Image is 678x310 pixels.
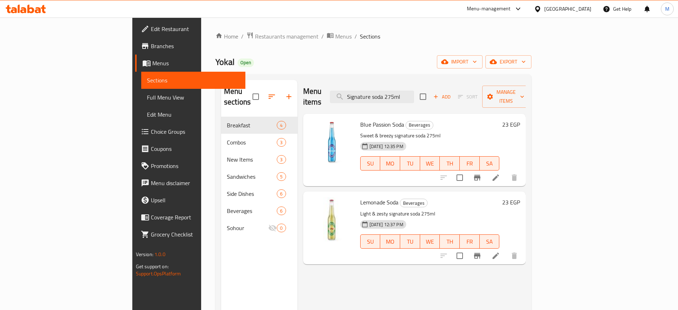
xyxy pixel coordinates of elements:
button: TH [440,156,460,171]
button: Add [430,91,453,102]
span: Promotions [151,162,240,170]
button: export [485,55,531,68]
span: New Items [227,155,277,164]
input: search [330,91,414,103]
span: Edit Menu [147,110,240,119]
span: SA [483,158,497,169]
span: Branches [151,42,240,50]
a: Menus [135,55,245,72]
span: export [491,57,526,66]
div: Beverages [406,121,433,129]
a: Support.OpsPlatform [136,269,181,278]
div: Menu-management [467,5,511,13]
span: Beverages [406,121,433,129]
button: Add section [280,88,297,105]
span: Sections [147,76,240,85]
button: FR [460,234,480,249]
a: Grocery Checklist [135,226,245,243]
span: TH [443,158,457,169]
a: Edit menu item [491,173,500,182]
span: Menus [152,59,240,67]
a: Sections [141,72,245,89]
span: Breakfast [227,121,277,129]
div: Beverages6 [221,202,297,219]
a: Branches [135,37,245,55]
div: New Items3 [221,151,297,168]
h2: Menu items [303,86,322,107]
span: Select section [416,89,430,104]
span: 3 [277,139,285,146]
div: Sohour [227,224,268,232]
span: SU [363,158,378,169]
a: Restaurants management [246,32,318,41]
div: Sohour0 [221,219,297,237]
span: TU [403,237,417,247]
div: Breakfast4 [221,117,297,134]
a: Coverage Report [135,209,245,226]
span: Coupons [151,144,240,153]
span: 4 [277,122,285,129]
span: Add item [430,91,453,102]
div: items [277,172,286,181]
span: Menus [335,32,352,41]
span: [DATE] 12:37 PM [367,221,406,228]
h6: 23 EGP [502,197,520,207]
a: Full Menu View [141,89,245,106]
span: Sections [360,32,380,41]
span: 1.0.0 [154,250,165,259]
button: MO [380,156,400,171]
img: Blue Passion Soda [309,120,355,165]
span: SU [363,237,378,247]
span: Select to update [452,170,467,185]
button: FR [460,156,480,171]
button: SU [360,156,381,171]
div: items [277,138,286,147]
span: 0 [277,225,285,232]
span: Lemonade Soda [360,197,398,208]
span: Choice Groups [151,127,240,136]
button: SU [360,234,381,249]
span: Select all sections [248,89,263,104]
span: Version: [136,250,153,259]
span: WE [423,237,437,247]
a: Menus [327,32,352,41]
nav: breadcrumb [215,32,531,41]
span: Open [238,60,254,66]
img: Lemonade Soda [309,197,355,243]
span: Add [432,93,452,101]
span: FR [463,237,477,247]
button: WE [420,234,440,249]
span: TH [443,237,457,247]
button: TH [440,234,460,249]
div: items [277,224,286,232]
span: MO [383,237,397,247]
button: Branch-specific-item [469,247,486,264]
span: Beverages [400,199,427,207]
div: items [277,207,286,215]
button: MO [380,234,400,249]
div: Beverages [227,207,277,215]
div: Side Dishes6 [221,185,297,202]
span: Restaurants management [255,32,318,41]
span: WE [423,158,437,169]
button: TU [400,156,420,171]
li: / [321,32,324,41]
p: Light & zesty signature soda 275ml [360,209,500,218]
button: SA [480,156,500,171]
button: delete [506,169,523,186]
div: Sandwiches5 [221,168,297,185]
p: Sweet & breezy signature soda 275ml [360,131,500,140]
span: Select section first [453,91,482,102]
span: Combos [227,138,277,147]
li: / [355,32,357,41]
span: MO [383,158,397,169]
span: Sort sections [263,88,280,105]
span: Blue Passion Soda [360,119,404,130]
span: M [665,5,669,13]
button: delete [506,247,523,264]
span: import [443,57,477,66]
a: Edit Restaurant [135,20,245,37]
button: TU [400,234,420,249]
span: 6 [277,190,285,197]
